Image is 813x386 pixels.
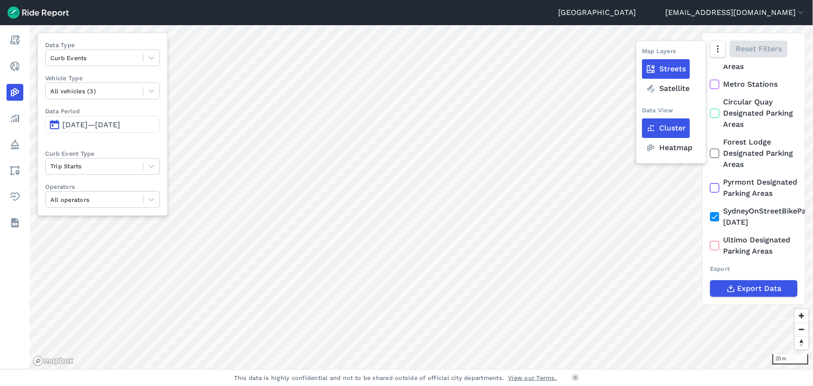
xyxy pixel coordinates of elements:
[642,118,690,138] label: Cluster
[710,79,798,90] label: Metro Stations
[45,107,160,116] label: Data Period
[795,336,808,350] button: Reset bearing to north
[7,58,23,75] a: Realtime
[738,283,782,294] span: Export Data
[45,116,160,133] button: [DATE]—[DATE]
[710,177,798,199] label: Pyrmont Designated Parking Areas
[45,182,160,191] label: Operators
[642,79,694,98] label: Satellite
[7,214,23,231] a: Datasets
[7,7,69,19] img: Ride Report
[710,137,798,170] label: Forest Lodge Designated Parking Areas
[642,106,673,118] div: Data View
[45,74,160,83] label: Vehicle Type
[710,206,798,228] label: SydneyOnStreetBikeParking [DATE]
[795,323,808,336] button: Zoom out
[7,84,23,101] a: Heatmaps
[45,149,160,158] label: Curb Event Type
[7,162,23,179] a: Areas
[710,234,798,257] label: Ultimo Designated Parking Areas
[30,25,813,369] canvas: Map
[642,47,676,59] div: Map Layers
[730,41,788,57] button: Reset Filters
[7,32,23,48] a: Report
[795,309,808,323] button: Zoom in
[62,120,120,129] span: [DATE]—[DATE]
[508,373,557,382] a: View our Terms.
[45,41,160,49] label: Data Type
[772,354,808,365] div: 20 m
[665,7,806,18] button: [EMAIL_ADDRESS][DOMAIN_NAME]
[558,7,636,18] a: [GEOGRAPHIC_DATA]
[710,264,798,273] div: Export
[710,280,798,297] button: Export Data
[710,96,798,130] label: Circular Quay Designated Parking Areas
[642,59,690,79] label: Streets
[736,43,782,55] span: Reset Filters
[7,188,23,205] a: Health
[33,356,74,366] a: Mapbox logo
[642,138,697,158] label: Heatmap
[7,110,23,127] a: Analyze
[7,136,23,153] a: Policy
